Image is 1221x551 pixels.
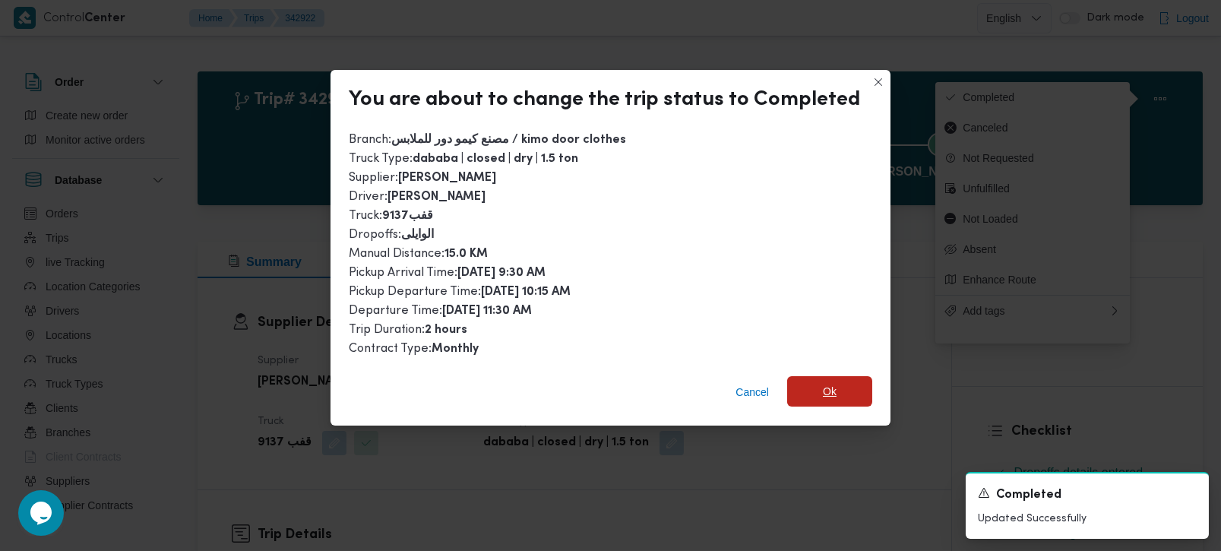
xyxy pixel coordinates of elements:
span: Dropoffs : [349,229,434,241]
div: You are about to change the trip status to Completed [349,88,860,112]
b: [DATE] 10:15 AM [481,287,571,298]
div: Notification [978,486,1197,505]
p: Updated Successfully [978,511,1197,527]
span: Pickup Departure Time : [349,286,571,298]
span: Branch : [349,134,626,146]
b: [DATE] 9:30 AM [457,268,546,279]
button: Ok [787,376,872,407]
b: 15.0 KM [444,249,488,260]
span: Cancel [735,383,769,401]
span: Driver : [349,191,486,203]
b: [DATE] 11:30 AM [442,306,532,317]
button: Cancel [729,377,775,407]
span: Ok [823,382,837,401]
b: قفب9137 [382,211,433,222]
span: Supplier : [349,172,496,184]
b: [PERSON_NAME] [387,192,486,203]
span: Manual Distance : [349,248,488,260]
b: dababa | closed | dry | 1.5 ton [413,154,578,165]
b: Monthly [432,344,479,355]
span: Departure Time : [349,305,532,317]
b: 2 hours [425,325,467,336]
span: Trip Duration : [349,324,467,336]
span: Contract Type : [349,343,479,355]
button: Closes this modal window [869,73,887,91]
b: [PERSON_NAME] [398,173,496,184]
b: الوايلى [401,230,434,241]
b: مصنع كيمو دور للملابس / kimo door clothes [391,135,626,146]
span: Completed [996,486,1061,505]
span: Truck : [349,210,433,222]
iframe: chat widget [15,490,64,536]
span: Truck Type : [349,153,578,165]
span: Pickup Arrival Time : [349,267,546,279]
